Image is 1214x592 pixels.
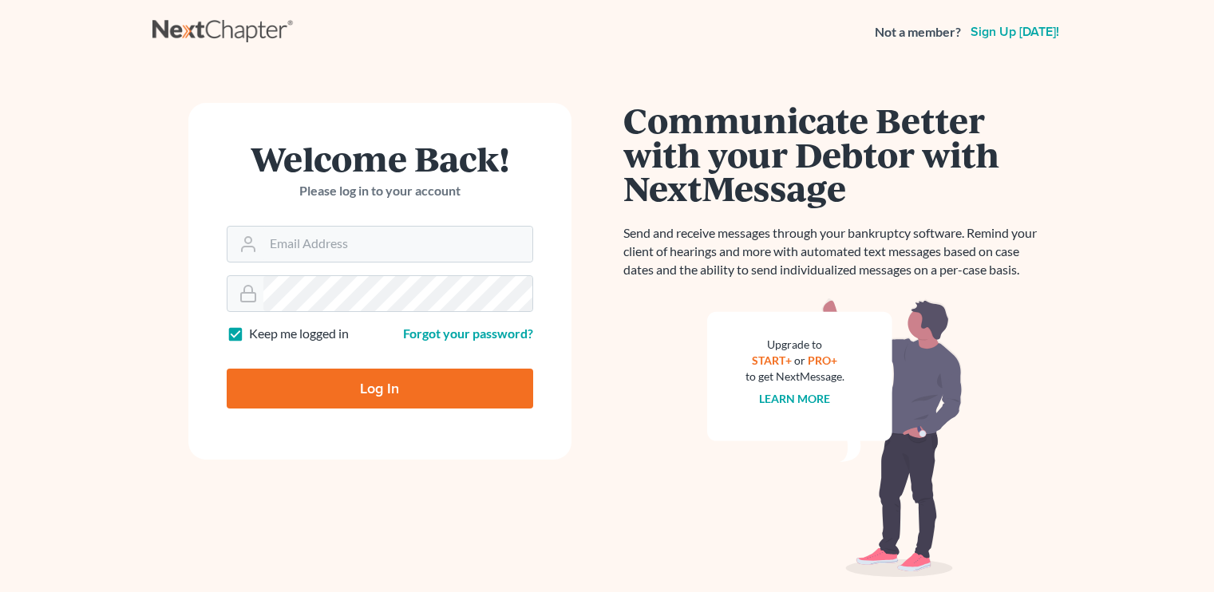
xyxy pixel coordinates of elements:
[249,325,349,343] label: Keep me logged in
[808,353,837,367] a: PRO+
[745,337,844,353] div: Upgrade to
[227,182,533,200] p: Please log in to your account
[759,392,830,405] a: Learn more
[227,369,533,408] input: Log In
[623,224,1046,279] p: Send and receive messages through your bankruptcy software. Remind your client of hearings and mo...
[263,227,532,262] input: Email Address
[707,298,963,578] img: nextmessage_bg-59042aed3d76b12b5cd301f8e5b87938c9018125f34e5fa2b7a6b67550977c72.svg
[794,353,805,367] span: or
[623,103,1046,205] h1: Communicate Better with your Debtor with NextMessage
[875,23,961,41] strong: Not a member?
[227,141,533,176] h1: Welcome Back!
[752,353,792,367] a: START+
[403,326,533,341] a: Forgot your password?
[967,26,1062,38] a: Sign up [DATE]!
[745,369,844,385] div: to get NextMessage.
